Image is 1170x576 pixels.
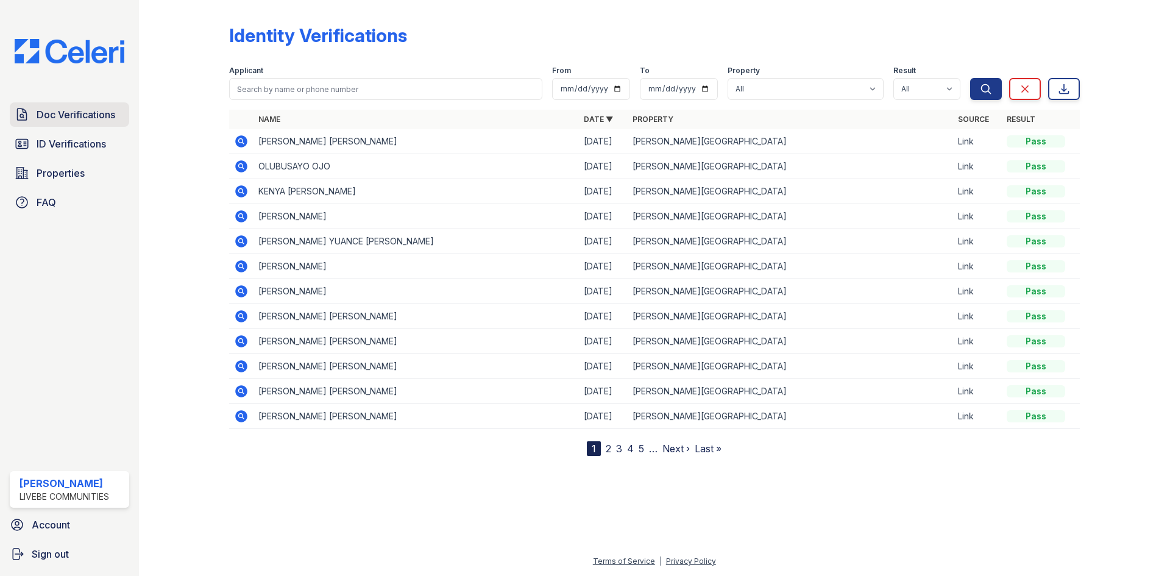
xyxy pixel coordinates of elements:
[1007,285,1065,297] div: Pass
[1007,335,1065,347] div: Pass
[258,115,280,124] a: Name
[253,279,579,304] td: [PERSON_NAME]
[579,154,628,179] td: [DATE]
[253,354,579,379] td: [PERSON_NAME] [PERSON_NAME]
[639,443,644,455] a: 5
[253,204,579,229] td: [PERSON_NAME]
[1007,260,1065,272] div: Pass
[579,204,628,229] td: [DATE]
[953,129,1002,154] td: Link
[5,39,134,63] img: CE_Logo_Blue-a8612792a0a2168367f1c8372b55b34899dd931a85d93a1a3d3e32e68fde9ad4.png
[953,304,1002,329] td: Link
[628,304,953,329] td: [PERSON_NAME][GEOGRAPHIC_DATA]
[253,179,579,204] td: KENYA [PERSON_NAME]
[953,254,1002,279] td: Link
[953,354,1002,379] td: Link
[1007,185,1065,197] div: Pass
[32,547,69,561] span: Sign out
[953,279,1002,304] td: Link
[606,443,611,455] a: 2
[628,379,953,404] td: [PERSON_NAME][GEOGRAPHIC_DATA]
[587,441,601,456] div: 1
[628,254,953,279] td: [PERSON_NAME][GEOGRAPHIC_DATA]
[953,329,1002,354] td: Link
[584,115,613,124] a: Date ▼
[10,132,129,156] a: ID Verifications
[19,476,109,491] div: [PERSON_NAME]
[1007,385,1065,397] div: Pass
[253,154,579,179] td: OLUBUSAYO OJO
[579,254,628,279] td: [DATE]
[628,179,953,204] td: [PERSON_NAME][GEOGRAPHIC_DATA]
[640,66,650,76] label: To
[32,517,70,532] span: Account
[253,379,579,404] td: [PERSON_NAME] [PERSON_NAME]
[953,154,1002,179] td: Link
[628,404,953,429] td: [PERSON_NAME][GEOGRAPHIC_DATA]
[1007,235,1065,247] div: Pass
[662,443,690,455] a: Next ›
[579,129,628,154] td: [DATE]
[628,204,953,229] td: [PERSON_NAME][GEOGRAPHIC_DATA]
[628,154,953,179] td: [PERSON_NAME][GEOGRAPHIC_DATA]
[579,354,628,379] td: [DATE]
[579,404,628,429] td: [DATE]
[579,304,628,329] td: [DATE]
[1007,360,1065,372] div: Pass
[552,66,571,76] label: From
[253,404,579,429] td: [PERSON_NAME] [PERSON_NAME]
[958,115,989,124] a: Source
[1007,210,1065,222] div: Pass
[953,204,1002,229] td: Link
[1007,160,1065,172] div: Pass
[253,304,579,329] td: [PERSON_NAME] [PERSON_NAME]
[628,354,953,379] td: [PERSON_NAME][GEOGRAPHIC_DATA]
[628,279,953,304] td: [PERSON_NAME][GEOGRAPHIC_DATA]
[893,66,916,76] label: Result
[5,542,134,566] a: Sign out
[659,556,662,566] div: |
[579,279,628,304] td: [DATE]
[627,443,634,455] a: 4
[37,107,115,122] span: Doc Verifications
[10,161,129,185] a: Properties
[628,229,953,254] td: [PERSON_NAME][GEOGRAPHIC_DATA]
[579,379,628,404] td: [DATE]
[616,443,622,455] a: 3
[628,329,953,354] td: [PERSON_NAME][GEOGRAPHIC_DATA]
[1007,115,1035,124] a: Result
[579,179,628,204] td: [DATE]
[953,179,1002,204] td: Link
[1007,310,1065,322] div: Pass
[953,229,1002,254] td: Link
[5,513,134,537] a: Account
[579,329,628,354] td: [DATE]
[1007,410,1065,422] div: Pass
[37,166,85,180] span: Properties
[633,115,673,124] a: Property
[37,195,56,210] span: FAQ
[1007,135,1065,148] div: Pass
[253,254,579,279] td: [PERSON_NAME]
[628,129,953,154] td: [PERSON_NAME][GEOGRAPHIC_DATA]
[253,329,579,354] td: [PERSON_NAME] [PERSON_NAME]
[10,102,129,127] a: Doc Verifications
[579,229,628,254] td: [DATE]
[649,441,658,456] span: …
[37,137,106,151] span: ID Verifications
[10,190,129,215] a: FAQ
[19,491,109,503] div: LiveBe Communities
[229,24,407,46] div: Identity Verifications
[229,78,542,100] input: Search by name or phone number
[728,66,760,76] label: Property
[953,379,1002,404] td: Link
[253,229,579,254] td: [PERSON_NAME] YUANCE [PERSON_NAME]
[593,556,655,566] a: Terms of Service
[253,129,579,154] td: [PERSON_NAME] [PERSON_NAME]
[666,556,716,566] a: Privacy Policy
[695,443,721,455] a: Last »
[229,66,263,76] label: Applicant
[953,404,1002,429] td: Link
